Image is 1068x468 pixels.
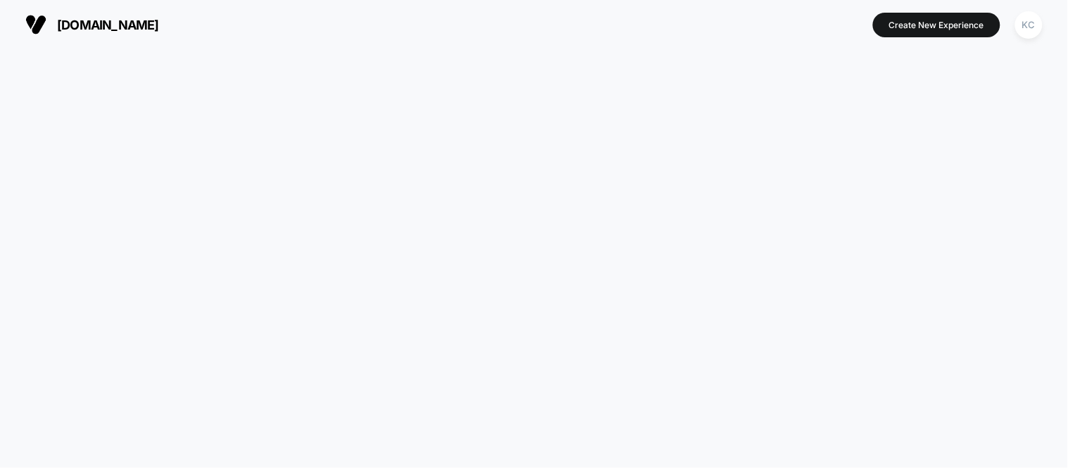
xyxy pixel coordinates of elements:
button: KC [1011,11,1047,39]
span: [DOMAIN_NAME] [57,18,159,32]
img: Visually logo [25,14,46,35]
button: [DOMAIN_NAME] [21,13,163,36]
button: Create New Experience [873,13,1000,37]
div: KC [1015,11,1043,39]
